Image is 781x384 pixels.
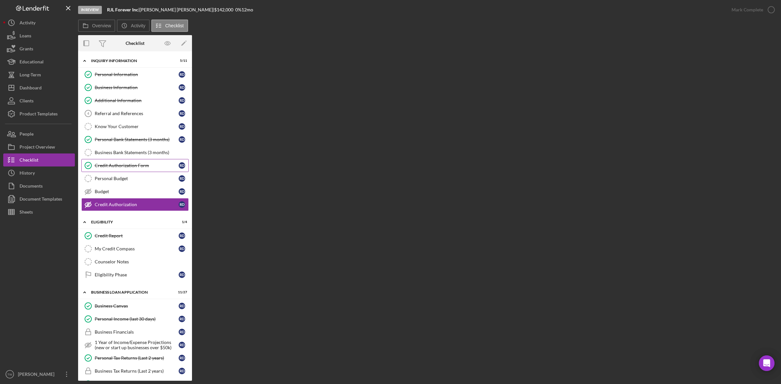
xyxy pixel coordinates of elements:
div: ELIGIBILITY [91,220,171,224]
div: R D [179,123,185,130]
text: TW [7,373,13,376]
div: Grants [20,42,33,57]
div: Product Templates [20,107,58,122]
a: Eligibility PhaseRD [81,268,189,281]
div: R D [179,162,185,169]
button: Long-Term [3,68,75,81]
div: In Review [78,6,102,14]
div: Open Intercom Messenger [759,355,774,371]
div: R D [179,245,185,252]
span: $142,000 [214,7,233,12]
a: Personal InformationRD [81,68,189,81]
div: Business Bank Statements (3 months) [95,150,188,155]
div: Business Canvas [95,303,179,309]
div: R D [179,368,185,374]
a: BudgetRD [81,185,189,198]
a: Activity [3,16,75,29]
div: Business Information [95,85,179,90]
div: | [107,7,140,12]
div: R D [179,303,185,309]
div: Personal Information [95,72,179,77]
div: Project Overview [20,140,55,155]
a: Checklist [3,153,75,166]
div: R D [179,355,185,361]
button: Loans [3,29,75,42]
div: Personal Tax Returns (Last 2 years) [95,355,179,361]
div: Documents [20,179,43,194]
div: R D [179,271,185,278]
a: My Credit CompassRD [81,242,189,255]
button: Project Overview [3,140,75,153]
a: Additional InformationRD [81,94,189,107]
div: My Credit Compass [95,246,179,251]
div: Personal Budget [95,176,179,181]
a: Personal BudgetRD [81,172,189,185]
div: R D [179,188,185,195]
a: Personal Tax Returns (Last 2 years)RD [81,351,189,364]
button: Checklist [151,20,188,32]
div: Dashboard [20,81,42,96]
button: Educational [3,55,75,68]
div: 11 / 27 [175,290,187,294]
a: Counselor Notes [81,255,189,268]
button: Document Templates [3,192,75,205]
div: R D [179,342,185,348]
div: [PERSON_NAME] [PERSON_NAME] | [140,7,214,12]
div: Credit Authorization [95,202,179,207]
a: Business CanvasRD [81,299,189,312]
div: R D [179,71,185,78]
div: Mark Complete [732,3,763,16]
div: Checklist [20,153,38,168]
div: Business Tax Returns (Last 2 years) [95,368,179,374]
div: Personal Bank Statements (3 months) [95,137,179,142]
a: Credit Authorization FormRD [81,159,189,172]
div: History [20,166,35,181]
tspan: 4 [87,112,89,115]
div: 5 / 11 [175,59,187,63]
a: History [3,166,75,179]
button: People [3,127,75,140]
a: Personal Income (last 30 days)RD [81,312,189,325]
div: Loans [20,29,31,44]
div: Checklist [126,41,144,46]
div: R D [179,175,185,182]
div: Additional Information [95,98,179,103]
button: Product Templates [3,107,75,120]
div: R D [179,201,185,208]
div: Eligibility Phase [95,272,179,277]
a: Know Your CustomerRD [81,120,189,133]
div: Know Your Customer [95,124,179,129]
div: 1 / 4 [175,220,187,224]
div: Activity [20,16,35,31]
div: 0 % [235,7,241,12]
a: Business InformationRD [81,81,189,94]
div: R D [179,316,185,322]
div: R D [179,110,185,117]
button: Mark Complete [725,3,778,16]
a: Business Tax Returns (Last 2 years)RD [81,364,189,377]
div: People [20,127,34,142]
div: 12 mo [241,7,253,12]
button: Grants [3,42,75,55]
button: Clients [3,94,75,107]
button: Activity [117,20,149,32]
div: Counselor Notes [95,259,188,264]
a: Sheets [3,205,75,218]
label: Checklist [165,23,184,28]
button: Dashboard [3,81,75,94]
a: 4Referral and ReferencesRD [81,107,189,120]
a: Business FinancialsRD [81,325,189,338]
div: R D [179,232,185,239]
button: Overview [78,20,115,32]
a: Personal Bank Statements (3 months)RD [81,133,189,146]
a: 1 Year of Income/Expense Projections (new or start up businesses over $50k)RD [81,338,189,351]
div: R D [179,136,185,143]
